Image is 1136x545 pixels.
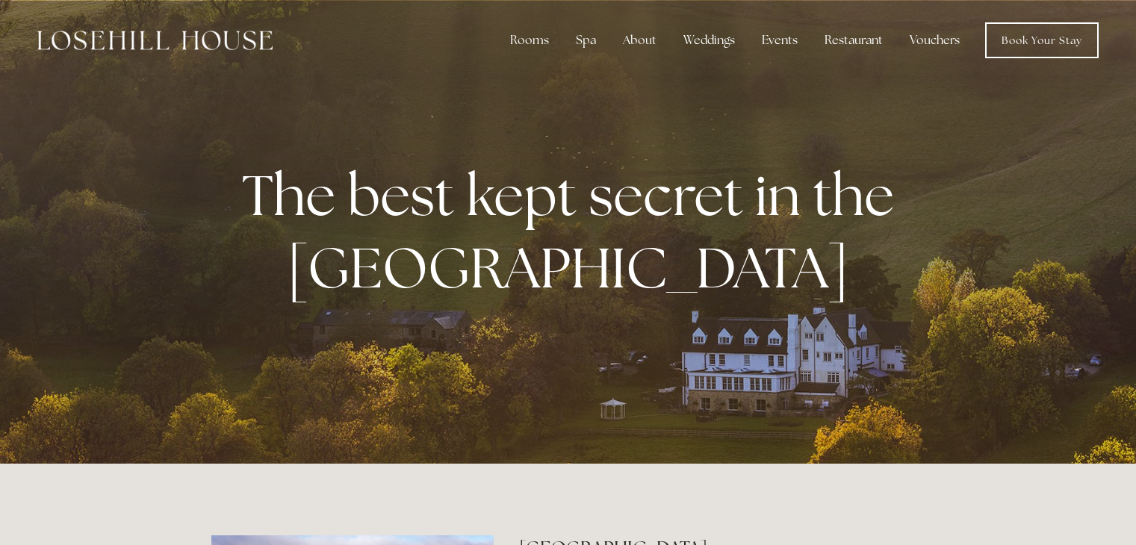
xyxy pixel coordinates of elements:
div: Rooms [498,25,561,55]
strong: The best kept secret in the [GEOGRAPHIC_DATA] [242,158,906,305]
img: Losehill House [37,31,273,50]
div: Events [750,25,810,55]
div: Restaurant [813,25,895,55]
div: About [611,25,668,55]
div: Weddings [671,25,747,55]
div: Spa [564,25,608,55]
a: Vouchers [898,25,972,55]
a: Book Your Stay [985,22,1099,58]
